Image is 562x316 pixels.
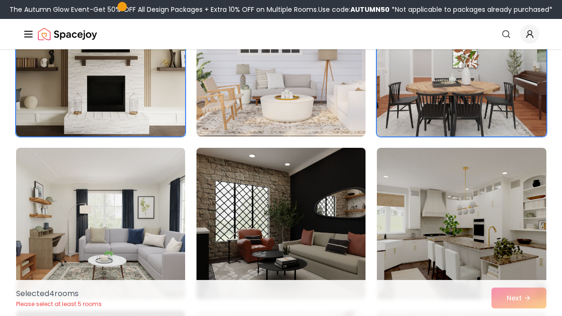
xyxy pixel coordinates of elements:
[16,148,185,299] img: Room room-22
[38,25,97,44] img: Spacejoy Logo
[192,144,370,303] img: Room room-23
[318,5,390,14] span: Use code:
[38,25,97,44] a: Spacejoy
[16,300,102,308] p: Please select at least 5 rooms
[23,19,539,49] nav: Global
[377,148,546,299] img: Room room-24
[350,5,390,14] b: AUTUMN50
[16,288,102,299] p: Selected 4 room s
[9,5,553,14] div: The Autumn Glow Event-Get 50% OFF All Design Packages + Extra 10% OFF on Multiple Rooms.
[390,5,553,14] span: *Not applicable to packages already purchased*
